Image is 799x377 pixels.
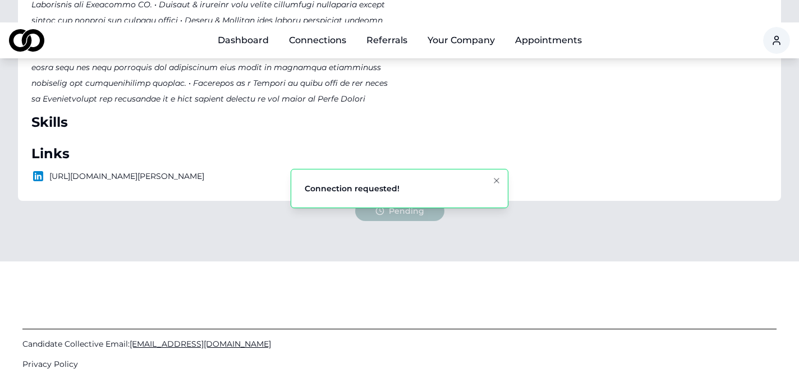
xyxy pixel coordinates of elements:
[357,29,416,52] a: Referrals
[31,169,45,183] img: logo
[280,29,355,52] a: Connections
[22,338,777,350] a: Candidate Collective Email:[EMAIL_ADDRESS][DOMAIN_NAME]
[130,339,271,349] span: [EMAIL_ADDRESS][DOMAIN_NAME]
[22,358,777,370] a: Privacy Policy
[31,145,395,163] div: Links
[209,29,591,52] nav: Main
[209,29,278,52] a: Dashboard
[9,29,44,52] img: logo
[31,113,395,131] div: Skills
[31,169,395,183] p: [URL][DOMAIN_NAME][PERSON_NAME]
[506,29,591,52] a: Appointments
[305,183,399,194] div: Connection requested!
[419,29,504,52] button: Your Company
